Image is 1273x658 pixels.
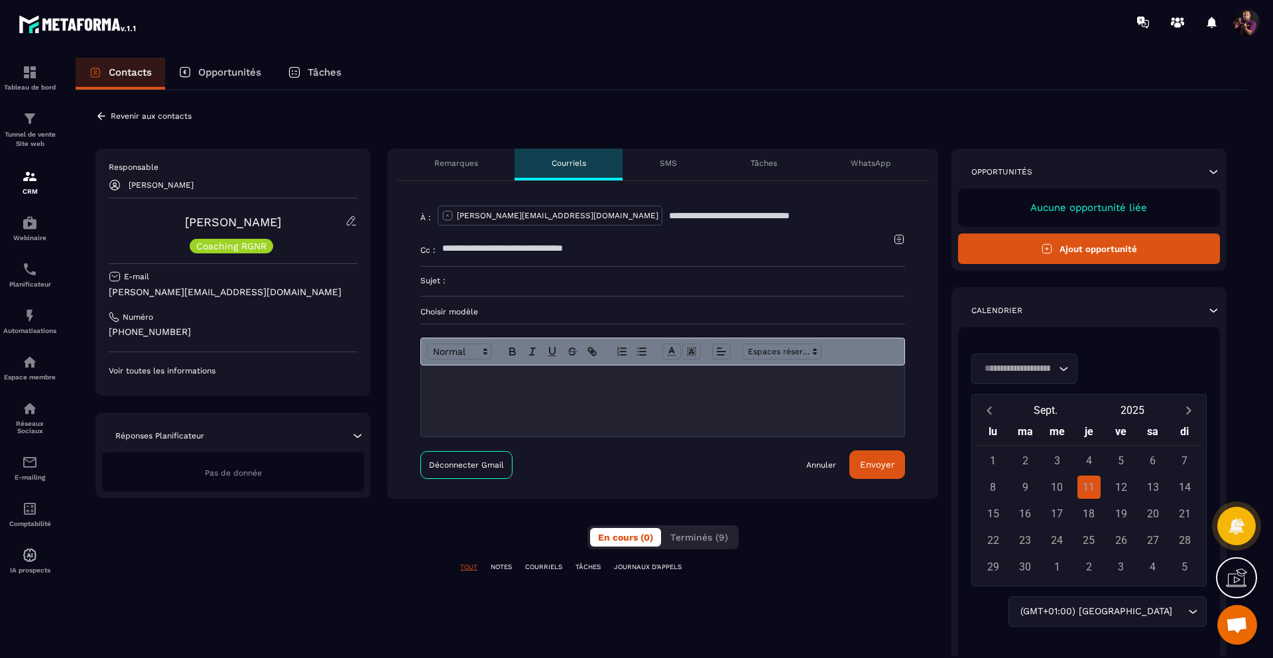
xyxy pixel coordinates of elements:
[185,215,281,229] a: [PERSON_NAME]
[590,528,661,547] button: En cours (0)
[115,430,204,441] p: Réponses Planificateur
[1173,449,1196,472] div: 7
[3,444,56,491] a: emailemailE-mailing
[1014,449,1037,472] div: 2
[977,422,1201,578] div: Calendar wrapper
[3,474,56,481] p: E-mailing
[981,555,1004,578] div: 29
[460,562,477,572] p: TOUT
[1046,502,1069,525] div: 17
[457,210,658,221] p: [PERSON_NAME][EMAIL_ADDRESS][DOMAIN_NAME]
[1109,476,1132,499] div: 12
[1077,476,1101,499] div: 11
[1077,555,1101,578] div: 2
[22,308,38,324] img: automations
[971,354,1077,384] div: Search for option
[981,529,1004,552] div: 22
[1109,449,1132,472] div: 5
[1073,422,1105,445] div: je
[420,245,436,255] p: Cc :
[109,162,357,172] p: Responsable
[1014,502,1037,525] div: 16
[420,275,446,286] p: Sujet :
[3,344,56,391] a: automationsautomationsEspace membre
[491,562,512,572] p: NOTES
[1014,555,1037,578] div: 30
[22,261,38,277] img: scheduler
[1141,449,1164,472] div: 6
[851,158,891,168] p: WhatsApp
[3,54,56,101] a: formationformationTableau de bord
[751,158,777,168] p: Tâches
[109,365,357,376] p: Voir toutes les informations
[22,111,38,127] img: formation
[980,362,1056,376] input: Search for option
[971,305,1022,316] p: Calendrier
[3,205,56,251] a: automationsautomationsWebinaire
[1109,555,1132,578] div: 3
[971,166,1032,177] p: Opportunités
[971,202,1207,214] p: Aucune opportunité liée
[981,476,1004,499] div: 8
[420,306,905,317] p: Choisir modèle
[3,520,56,527] p: Comptabilité
[525,562,562,572] p: COURRIELS
[1046,476,1069,499] div: 10
[1077,529,1101,552] div: 25
[19,12,138,36] img: logo
[849,450,905,479] button: Envoyer
[1141,555,1164,578] div: 4
[196,241,267,251] p: Coaching RGNR
[3,251,56,298] a: schedulerschedulerPlanificateur
[3,234,56,241] p: Webinaire
[1009,422,1041,445] div: ma
[1046,449,1069,472] div: 3
[1008,596,1207,627] div: Search for option
[576,562,601,572] p: TÂCHES
[598,532,653,543] span: En cours (0)
[1041,422,1073,445] div: me
[614,562,682,572] p: JOURNAUX D'APPELS
[1173,529,1196,552] div: 28
[308,66,341,78] p: Tâches
[3,491,56,537] a: accountantaccountantComptabilité
[3,159,56,205] a: formationformationCRM
[977,422,1009,445] div: lu
[552,158,586,168] p: Courriels
[124,271,149,282] p: E-mail
[1077,502,1101,525] div: 18
[109,326,357,338] p: [PHONE_NUMBER]
[981,449,1004,472] div: 1
[977,449,1201,578] div: Calendar days
[165,58,274,90] a: Opportunités
[3,373,56,381] p: Espace membre
[1109,502,1132,525] div: 19
[3,391,56,444] a: social-networksocial-networkRéseaux Sociaux
[3,566,56,574] p: IA prospects
[1173,476,1196,499] div: 14
[22,215,38,231] img: automations
[1014,476,1037,499] div: 9
[22,454,38,470] img: email
[1109,529,1132,552] div: 26
[1046,555,1069,578] div: 1
[958,233,1220,264] button: Ajout opportunité
[1002,399,1089,422] button: Open months overlay
[22,64,38,80] img: formation
[1173,555,1196,578] div: 5
[1089,399,1176,422] button: Open years overlay
[660,158,677,168] p: SMS
[3,130,56,149] p: Tunnel de vente Site web
[3,281,56,288] p: Planificateur
[1176,401,1201,419] button: Next month
[1141,502,1164,525] div: 20
[3,101,56,159] a: formationformationTunnel de vente Site web
[205,468,262,478] span: Pas de donnée
[1141,529,1164,552] div: 27
[420,451,513,479] a: Déconnecter Gmail
[3,327,56,334] p: Automatisations
[3,84,56,91] p: Tableau de bord
[1077,449,1101,472] div: 4
[109,286,357,298] p: [PERSON_NAME][EMAIL_ADDRESS][DOMAIN_NAME]
[1046,529,1069,552] div: 24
